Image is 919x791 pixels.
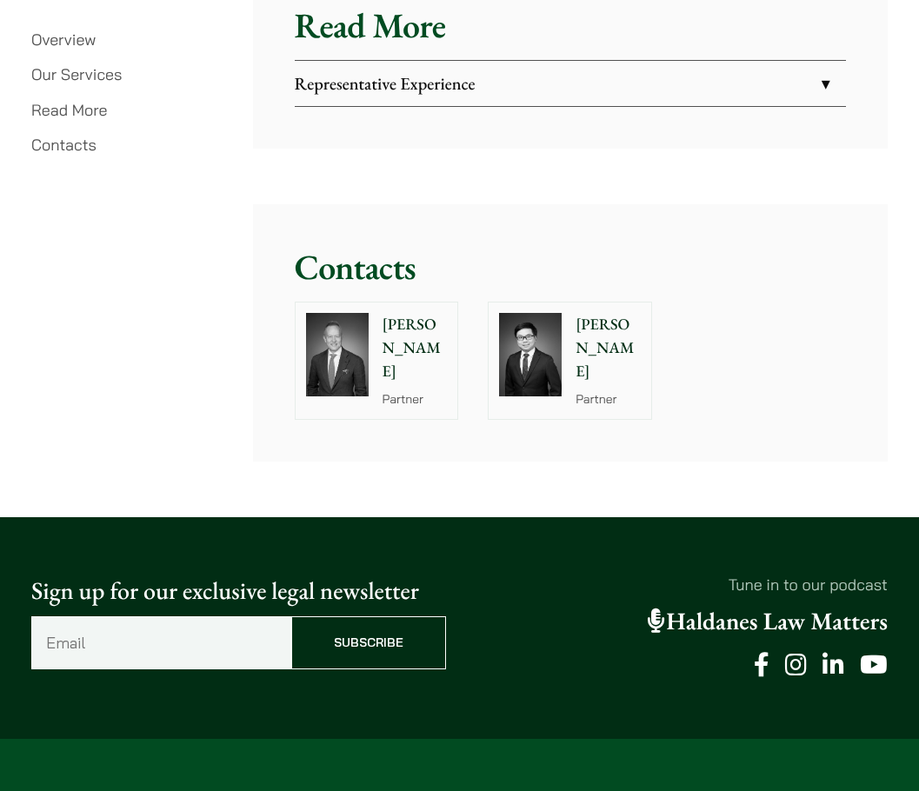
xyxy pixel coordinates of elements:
p: [PERSON_NAME] [576,313,641,383]
a: Overview [31,30,96,50]
p: Sign up for our exclusive legal newsletter [31,573,446,609]
p: [PERSON_NAME] [383,313,448,383]
a: [PERSON_NAME] Partner [488,302,652,420]
a: Contacts [31,135,97,155]
p: Partner [383,390,448,409]
p: Partner [576,390,641,409]
input: Email [31,616,291,669]
h2: Contacts [295,246,846,288]
a: [PERSON_NAME] Partner [295,302,459,420]
a: Read More [31,100,107,120]
a: Our Services [31,64,122,84]
a: Haldanes Law Matters [648,606,888,637]
h2: Read More [295,4,846,46]
a: Representative Experience [295,61,846,106]
p: Tune in to our podcast [474,573,889,596]
input: Subscribe [291,616,446,669]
